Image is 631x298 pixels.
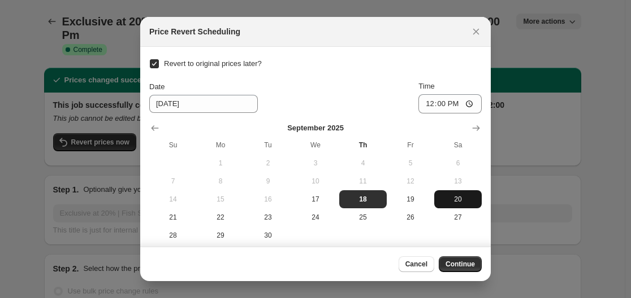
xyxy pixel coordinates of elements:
[292,172,339,190] button: Wednesday September 10 2025
[468,24,484,40] button: Close
[154,195,192,204] span: 14
[391,159,430,168] span: 5
[439,159,477,168] span: 6
[197,208,244,226] button: Monday September 22 2025
[149,82,165,91] span: Date
[244,208,292,226] button: Tuesday September 23 2025
[434,154,482,172] button: Saturday September 6 2025
[344,159,382,168] span: 4
[201,231,240,240] span: 29
[391,195,430,204] span: 19
[244,190,292,208] button: Tuesday September 16 2025
[439,213,477,222] span: 27
[244,226,292,244] button: Tuesday September 30 2025
[391,141,430,150] span: Fr
[405,260,427,269] span: Cancel
[149,95,258,113] input: 9/18/2025
[439,141,477,150] span: Sa
[434,172,482,190] button: Saturday September 13 2025
[149,226,197,244] button: Sunday September 28 2025
[339,172,387,190] button: Thursday September 11 2025
[434,208,482,226] button: Saturday September 27 2025
[387,154,434,172] button: Friday September 5 2025
[391,177,430,186] span: 12
[292,136,339,154] th: Wednesday
[439,195,477,204] span: 20
[249,195,287,204] span: 16
[292,154,339,172] button: Wednesday September 3 2025
[149,190,197,208] button: Sunday September 14 2025
[391,213,430,222] span: 26
[197,136,244,154] th: Monday
[154,141,192,150] span: Su
[418,82,434,90] span: Time
[197,154,244,172] button: Monday September 1 2025
[292,208,339,226] button: Wednesday September 24 2025
[149,208,197,226] button: Sunday September 21 2025
[201,141,240,150] span: Mo
[387,136,434,154] th: Friday
[387,190,434,208] button: Friday September 19 2025
[154,231,192,240] span: 28
[339,154,387,172] button: Thursday September 4 2025
[197,172,244,190] button: Monday September 8 2025
[434,136,482,154] th: Saturday
[339,190,387,208] button: Today Thursday September 18 2025
[197,226,244,244] button: Monday September 29 2025
[296,213,335,222] span: 24
[249,141,287,150] span: Tu
[154,177,192,186] span: 7
[201,159,240,168] span: 1
[147,120,163,136] button: Show previous month, August 2025
[149,26,240,37] h2: Price Revert Scheduling
[244,136,292,154] th: Tuesday
[249,177,287,186] span: 9
[446,260,475,269] span: Continue
[154,213,192,222] span: 21
[434,190,482,208] button: Saturday September 20 2025
[244,172,292,190] button: Tuesday September 9 2025
[439,177,477,186] span: 13
[344,141,382,150] span: Th
[149,172,197,190] button: Sunday September 7 2025
[197,190,244,208] button: Monday September 15 2025
[439,256,482,272] button: Continue
[292,190,339,208] button: Wednesday September 17 2025
[296,195,335,204] span: 17
[201,177,240,186] span: 8
[201,213,240,222] span: 22
[387,208,434,226] button: Friday September 26 2025
[399,256,434,272] button: Cancel
[468,120,484,136] button: Show next month, October 2025
[387,172,434,190] button: Friday September 12 2025
[249,231,287,240] span: 30
[418,94,482,113] input: 12:00
[344,177,382,186] span: 11
[249,213,287,222] span: 23
[344,195,382,204] span: 18
[296,141,335,150] span: We
[339,208,387,226] button: Thursday September 25 2025
[244,154,292,172] button: Tuesday September 2 2025
[249,159,287,168] span: 2
[164,59,262,68] span: Revert to original prices later?
[296,159,335,168] span: 3
[201,195,240,204] span: 15
[339,136,387,154] th: Thursday
[344,213,382,222] span: 25
[149,136,197,154] th: Sunday
[296,177,335,186] span: 10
